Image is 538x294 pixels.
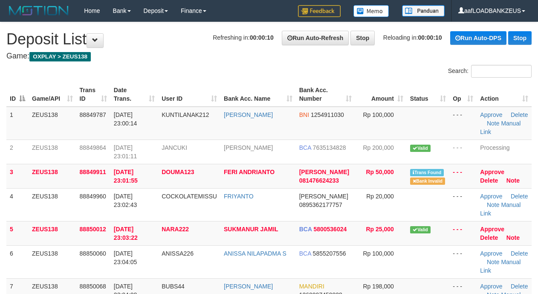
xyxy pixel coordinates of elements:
a: Stop [508,31,532,45]
span: [PERSON_NAME] [299,193,348,200]
span: 88849864 [80,144,106,151]
a: FERI ANDRIANTO [224,169,275,175]
td: 5 [6,221,29,245]
a: SUKMANUR JAMIL [224,226,278,233]
span: OXPLAY > ZEUS138 [29,52,91,61]
span: Rp 25,000 [366,226,393,233]
span: [DATE] 23:01:11 [114,144,137,160]
a: Note [487,259,500,265]
a: Note [487,120,500,127]
img: panduan.png [402,5,445,17]
h4: Game: [6,52,532,61]
th: ID: activate to sort column descending [6,82,29,107]
span: [DATE] 23:01:55 [114,169,138,184]
td: - - - [449,245,477,278]
span: [DATE] 23:00:14 [114,111,137,127]
span: Copy 0895362177757 to clipboard [299,201,342,208]
td: 4 [6,188,29,221]
span: Reloading in: [383,34,442,41]
th: Status: activate to sort column ascending [407,82,449,107]
span: Refreshing in: [213,34,273,41]
a: Delete [511,250,528,257]
span: Valid transaction [410,226,431,233]
th: User ID: activate to sort column ascending [158,82,220,107]
span: [PERSON_NAME] [299,169,349,175]
a: [PERSON_NAME] [224,111,273,118]
a: Run Auto-Refresh [282,31,349,45]
a: Run Auto-DPS [450,31,506,45]
span: KUNTILANAK212 [162,111,209,118]
span: Rp 20,000 [366,193,394,200]
td: 2 [6,140,29,164]
span: 88849911 [80,169,106,175]
td: - - - [449,107,477,140]
span: Valid transaction [410,145,431,152]
span: 88849960 [80,193,106,200]
td: - - - [449,164,477,188]
a: Note [506,177,520,184]
a: Delete [511,193,528,200]
span: NARA222 [162,226,189,233]
td: - - - [449,221,477,245]
span: Similar transaction found [410,169,444,176]
img: Feedback.jpg [298,5,341,17]
img: Button%20Memo.svg [353,5,389,17]
span: BCA [299,226,312,233]
a: ANISSA NILAPADMA S [224,250,286,257]
a: Note [487,201,500,208]
label: Search: [448,65,532,78]
span: JANCUKI [162,144,187,151]
span: Rp 50,000 [366,169,393,175]
th: Bank Acc. Number: activate to sort column ascending [296,82,356,107]
span: Rp 100,000 [363,111,393,118]
span: [DATE] 23:03:22 [114,226,138,241]
td: - - - [449,140,477,164]
span: Rp 198,000 [363,283,393,290]
td: Processing [477,140,532,164]
span: BCA [299,250,311,257]
td: 3 [6,164,29,188]
a: Delete [480,177,498,184]
input: Search: [471,65,532,78]
td: ZEUS138 [29,188,76,221]
h1: Deposit List [6,31,532,48]
span: Bank is not match [410,178,445,185]
span: 88849787 [80,111,106,118]
td: 6 [6,245,29,278]
th: Amount: activate to sort column ascending [355,82,407,107]
a: Stop [350,31,375,45]
span: 88850060 [80,250,106,257]
span: 88850012 [80,226,106,233]
th: Action: activate to sort column ascending [477,82,532,107]
span: Copy 5855207556 to clipboard [313,250,346,257]
a: Delete [511,111,528,118]
span: Copy 7635134828 to clipboard [313,144,346,151]
img: MOTION_logo.png [6,4,71,17]
td: ZEUS138 [29,221,76,245]
span: Rp 100,000 [363,250,393,257]
strong: 00:00:10 [250,34,274,41]
a: Manual Link [480,201,521,217]
strong: 00:00:10 [418,34,442,41]
a: Approve [480,250,502,257]
a: Note [506,234,520,241]
td: - - - [449,188,477,221]
th: Game/API: activate to sort column ascending [29,82,76,107]
span: [DATE] 23:04:05 [114,250,137,265]
span: BNI [299,111,309,118]
a: FRIYANTO [224,193,254,200]
span: Rp 200,000 [363,144,393,151]
a: Approve [480,226,504,233]
span: Copy 1254911030 to clipboard [311,111,344,118]
a: Delete [480,234,498,241]
a: Approve [480,193,502,200]
a: Manual Link [480,120,521,135]
span: BCA [299,144,311,151]
span: ANISSA226 [162,250,194,257]
span: COCKOLATEMISSU [162,193,217,200]
span: [DATE] 23:02:43 [114,193,137,208]
span: Copy 081476624233 to clipboard [299,177,339,184]
span: MANDIRI [299,283,324,290]
td: ZEUS138 [29,107,76,140]
a: Manual Link [480,259,521,274]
